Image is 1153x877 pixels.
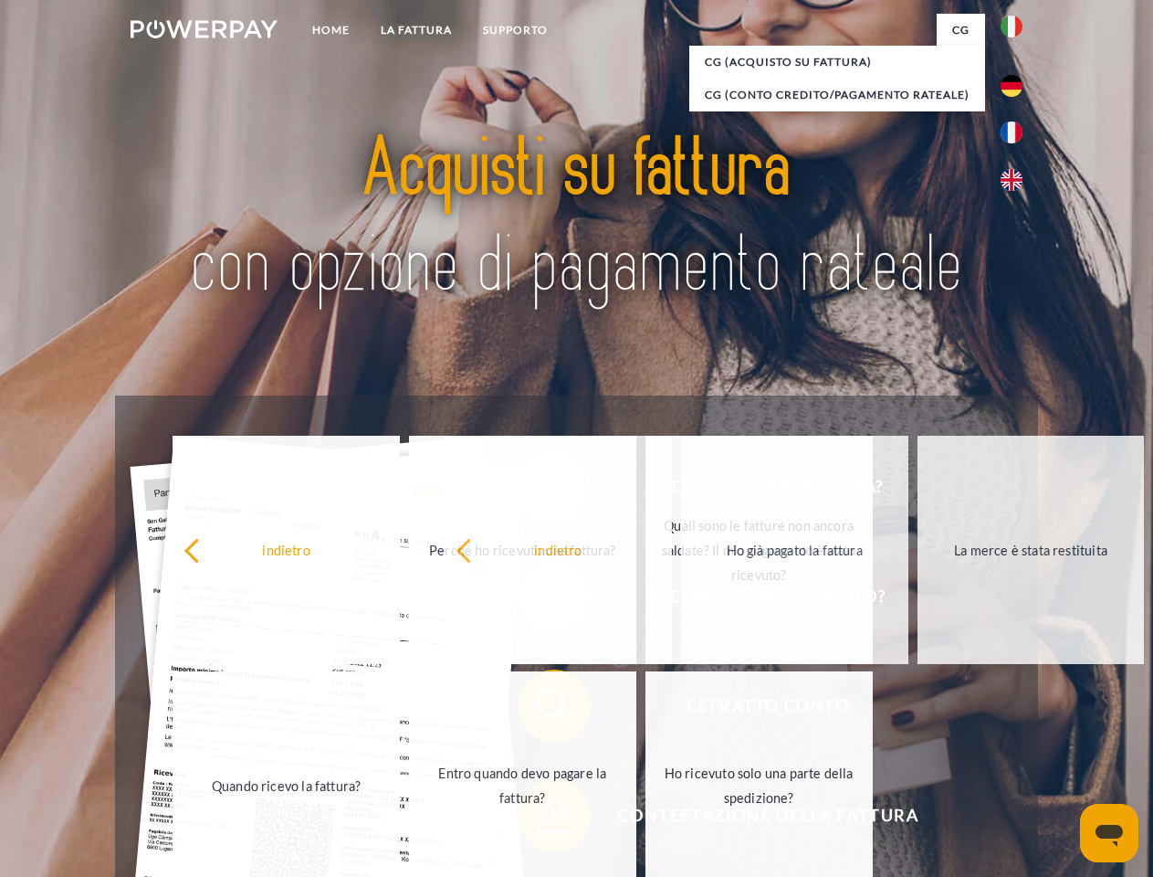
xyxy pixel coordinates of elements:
[928,537,1134,562] div: La merce è stata restituita
[937,14,985,47] a: CG
[656,761,862,810] div: Ho ricevuto solo una parte della spedizione?
[692,537,897,562] div: Ho già pagato la fattura
[1001,169,1022,191] img: en
[131,20,278,38] img: logo-powerpay-white.svg
[689,46,985,79] a: CG (Acquisto su fattura)
[365,14,467,47] a: LA FATTURA
[174,88,979,350] img: title-powerpay_it.svg
[1001,16,1022,37] img: it
[420,761,625,810] div: Entro quando devo pagare la fattura?
[420,537,625,562] div: Perché ho ricevuto una fattura?
[183,773,389,798] div: Quando ricevo la fattura?
[183,537,389,562] div: indietro
[467,14,563,47] a: Supporto
[1001,122,1022,143] img: fr
[1001,75,1022,97] img: de
[689,79,985,111] a: CG (Conto Credito/Pagamento rateale)
[456,537,661,562] div: indietro
[297,14,365,47] a: Home
[1080,804,1138,862] iframe: Pulsante per aprire la finestra di messaggistica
